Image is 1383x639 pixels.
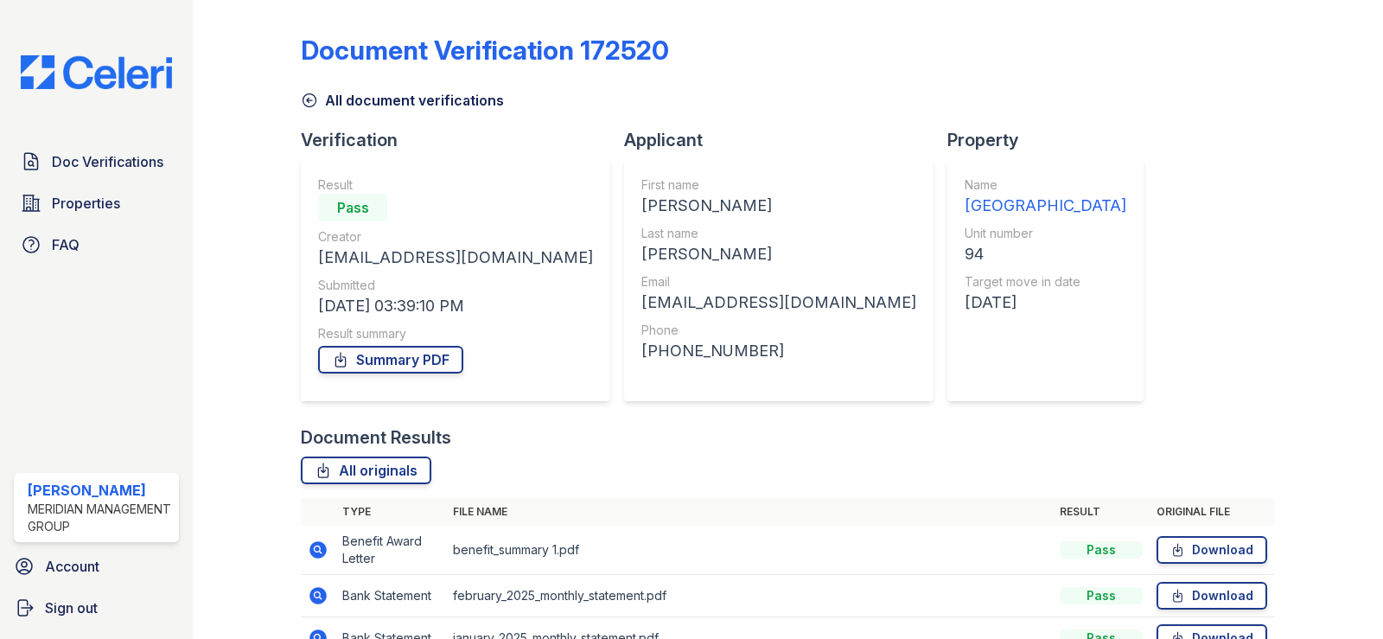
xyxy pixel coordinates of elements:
div: [PERSON_NAME] [28,480,172,501]
div: Document Results [301,425,451,450]
div: Document Verification 172520 [301,35,669,66]
div: [PERSON_NAME] [641,242,916,266]
div: Result [318,176,593,194]
img: CE_Logo_Blue-a8612792a0a2168367f1c8372b55b34899dd931a85d93a1a3d3e32e68fde9ad4.png [7,55,186,89]
div: [DATE] 03:39:10 PM [318,294,593,318]
span: Sign out [45,597,98,618]
span: FAQ [52,234,80,255]
div: [EMAIL_ADDRESS][DOMAIN_NAME] [318,246,593,270]
td: february_2025_monthly_statement.pdf [446,575,1053,617]
div: Target move in date [965,273,1126,291]
th: File name [446,498,1053,526]
a: FAQ [14,227,179,262]
a: Account [7,549,186,584]
div: First name [641,176,916,194]
div: Result summary [318,325,593,342]
div: 94 [965,242,1126,266]
td: Benefit Award Letter [335,526,446,575]
div: Creator [318,228,593,246]
a: Name [GEOGRAPHIC_DATA] [965,176,1126,218]
div: [PERSON_NAME] [641,194,916,218]
th: Original file [1150,498,1274,526]
a: Summary PDF [318,346,463,374]
div: Meridian Management Group [28,501,172,535]
div: Pass [318,194,387,221]
a: Doc Verifications [14,144,179,179]
div: Last name [641,225,916,242]
a: Download [1157,582,1267,610]
div: Unit number [965,225,1126,242]
th: Type [335,498,446,526]
div: [PHONE_NUMBER] [641,339,916,363]
a: All document verifications [301,90,504,111]
td: benefit_summary 1.pdf [446,526,1053,575]
span: Properties [52,193,120,214]
th: Result [1053,498,1150,526]
a: Sign out [7,591,186,625]
div: Email [641,273,916,291]
div: Name [965,176,1126,194]
div: Pass [1060,587,1143,604]
a: All originals [301,457,431,484]
span: Doc Verifications [52,151,163,172]
div: Property [947,128,1157,152]
div: Submitted [318,277,593,294]
div: Applicant [624,128,947,152]
div: Verification [301,128,624,152]
div: [DATE] [965,291,1126,315]
span: Account [45,556,99,577]
div: [EMAIL_ADDRESS][DOMAIN_NAME] [641,291,916,315]
div: [GEOGRAPHIC_DATA] [965,194,1126,218]
td: Bank Statement [335,575,446,617]
div: Phone [641,322,916,339]
a: Download [1157,536,1267,564]
a: Properties [14,186,179,220]
div: Pass [1060,541,1143,559]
